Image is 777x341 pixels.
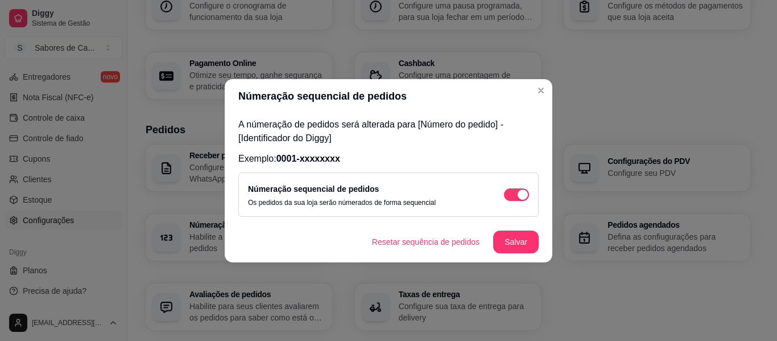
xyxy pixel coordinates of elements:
[532,81,550,100] button: Close
[276,154,340,163] span: 0001-xxxxxxxx
[363,231,489,253] button: Resetar sequência de pedidos
[248,198,436,207] p: Os pedidos da sua loja serão númerados de forma sequencial
[225,79,552,113] header: Númeração sequencial de pedidos
[238,152,539,166] p: Exemplo:
[493,231,539,253] button: Salvar
[238,118,539,145] p: A númeração de pedidos será alterada para [Número do pedido] - [Identificador do Diggy]
[248,184,379,194] label: Númeração sequencial de pedidos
